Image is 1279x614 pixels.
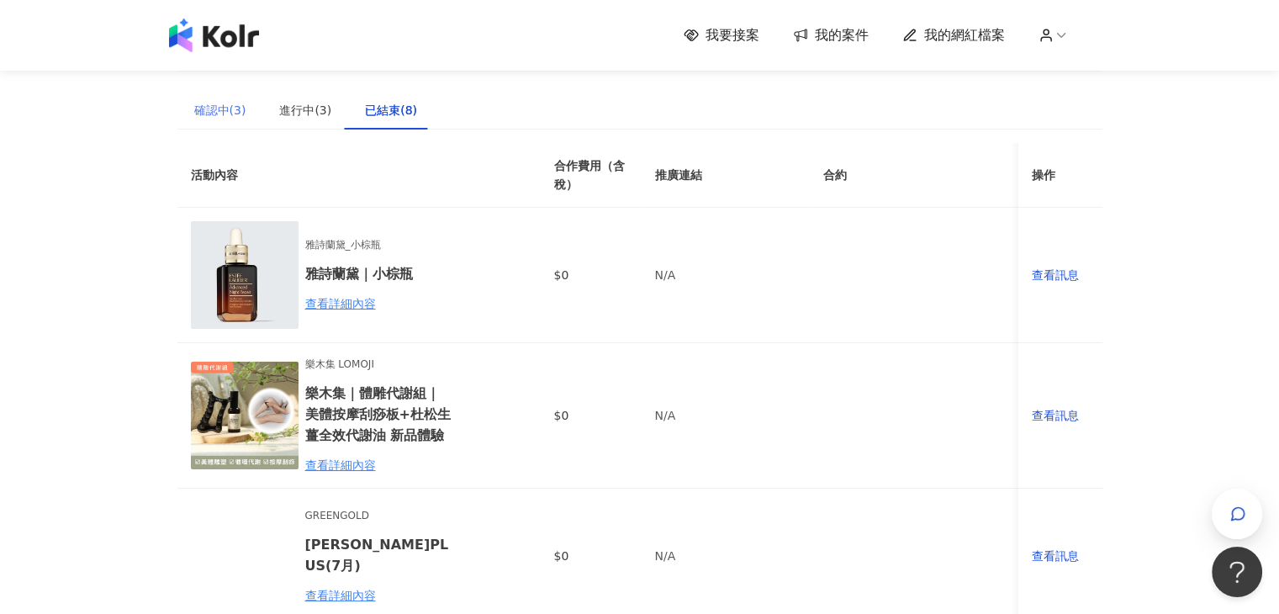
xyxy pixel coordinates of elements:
span: 我要接案 [706,26,759,45]
iframe: Help Scout Beacon - Open [1212,547,1262,597]
th: 活動內容 [177,143,514,208]
span: 我的網紅檔案 [924,26,1005,45]
th: 合約 [810,143,1138,208]
th: 操作 [1018,143,1102,208]
img: 體雕代謝組｜刮刮！美體按摩刮痧板+杜松生薑全效代謝按摩油50ml [191,362,299,469]
img: 雅詩蘭黛｜小棕瓶 [191,221,299,329]
div: 查看詳細內容 [305,456,452,474]
div: 進行中(3) [279,101,331,119]
h6: 樂木集｜體雕代謝組｜美體按摩刮痧板+杜松生薑全效代謝油 新品體驗 [305,383,452,446]
th: 合作費用（含稅） [541,143,642,208]
div: 查看詳細內容 [305,586,452,605]
span: GREENGOLD [305,508,452,524]
img: 薑黃PLUS [191,502,299,610]
th: 推廣連結 [642,143,810,208]
div: 查看詳細內容 [305,294,452,313]
a: 我的案件 [793,26,869,45]
h6: 雅詩蘭黛｜小棕瓶 [305,263,452,284]
div: 查看訊息 [1032,406,1089,425]
img: logo [169,19,259,52]
div: 確認中(3) [194,101,246,119]
div: 已結束(8) [365,101,417,119]
p: N/A [655,547,796,565]
span: 我的案件 [815,26,869,45]
span: 樂木集 LOMOJI [305,357,452,373]
span: 雅詩蘭黛_小棕瓶 [305,237,452,253]
td: $0 [541,208,642,343]
a: 我的網紅檔案 [902,26,1005,45]
h6: [PERSON_NAME]PLUS(7月) [305,534,452,576]
div: 查看訊息 [1032,547,1089,565]
p: N/A [655,266,796,284]
a: 我要接案 [684,26,759,45]
div: 查看訊息 [1032,266,1089,284]
td: $0 [541,343,642,489]
p: N/A [655,406,796,425]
